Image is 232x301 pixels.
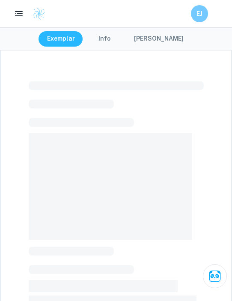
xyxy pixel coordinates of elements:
button: Exemplar [39,31,83,47]
h6: EJ [195,9,205,18]
img: Clastify logo [33,7,45,20]
button: EJ [191,5,208,22]
a: Clastify logo [27,7,45,20]
button: [PERSON_NAME] [125,31,192,47]
button: Ask Clai [203,264,227,288]
button: Info [85,31,124,47]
